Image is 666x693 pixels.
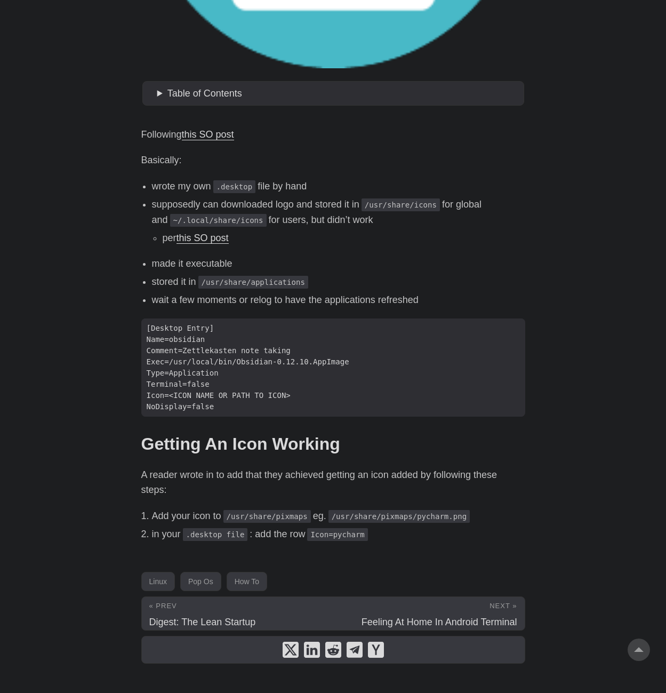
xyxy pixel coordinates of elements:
[152,274,525,290] li: stored it in
[152,256,525,272] li: made it executable
[180,572,221,591] a: Pop Os
[141,572,175,591] a: Linux
[176,233,229,243] a: this SO post
[152,527,525,542] li: in your : add the row
[362,198,440,211] code: /usr/share/icons
[141,127,525,142] p: Following
[307,528,367,541] code: Icon=pycharm
[227,572,267,591] a: How To
[167,88,242,99] span: Table of Contents
[223,510,311,523] code: /usr/share/pixmaps
[141,345,296,356] span: Comment=Zettlekasten note taking
[152,292,525,308] li: wait a few moments or relog to have the applications refreshed
[198,276,308,289] code: /usr/share/applications
[141,334,211,345] span: Name=obsidian
[333,597,525,630] a: Next » Feeling At Home In Android Terminal
[141,368,224,379] span: Type=Application
[152,508,525,524] li: Add your icon to eg.
[141,153,525,168] p: Basically:
[304,642,320,658] a: share How To Add Application To Pop OS Gnome Launcher on linkedin
[368,642,384,658] a: share How To Add Application To Pop OS Gnome Launcher on ycombinator
[182,129,234,140] a: this SO post
[152,179,525,194] li: wrote my own file by hand
[362,617,517,627] span: Feeling At Home In Android Terminal
[163,230,525,246] li: per
[141,401,220,412] span: NoDisplay=false
[141,434,525,454] h2: Getting An Icon Working
[283,642,299,658] a: share How To Add Application To Pop OS Gnome Launcher on x
[328,510,470,523] code: /usr/share/pixmaps/pycharm.png
[183,528,248,541] code: .desktop file
[142,597,333,630] a: « Prev Digest: The Lean Startup
[347,642,363,658] a: share How To Add Application To Pop OS Gnome Launcher on telegram
[170,214,267,227] code: ~/.local/share/icons
[490,602,517,610] span: Next »
[325,642,341,658] a: share How To Add Application To Pop OS Gnome Launcher on reddit
[141,379,215,390] span: Terminal=false
[213,180,256,193] code: .desktop
[157,86,520,101] summary: Table of Contents
[628,639,650,661] a: go to top
[149,602,177,610] span: « Prev
[141,323,220,334] span: [Desktop Entry]
[149,617,256,627] span: Digest: The Lean Startup
[141,356,355,368] span: Exec=/usr/local/bin/Obsidian-0.12.10.AppImage
[152,197,525,245] li: supposedly can downloaded logo and stored it in for global and for users, but didn’t work
[141,467,525,498] p: A reader wrote in to add that they achieved getting an icon added by following these steps:
[141,390,296,401] span: Icon=<ICON NAME OR PATH TO ICON>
